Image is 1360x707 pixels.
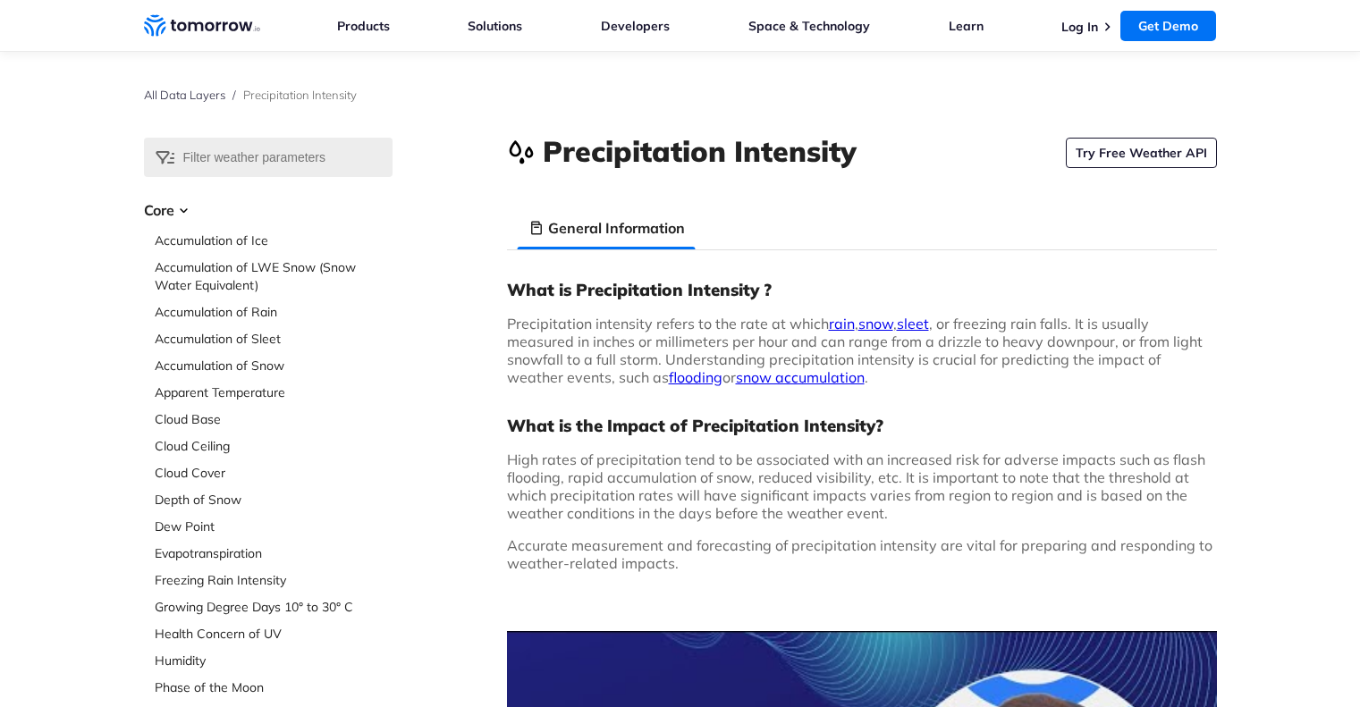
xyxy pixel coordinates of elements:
[1061,19,1098,35] a: Log In
[669,368,722,386] a: flooding
[548,217,685,239] h3: General Information
[155,464,393,482] a: Cloud Cover
[155,491,393,509] a: Depth of Snow
[144,199,393,221] h3: Core
[144,138,393,177] input: Filter weather parameters
[155,410,393,428] a: Cloud Base
[155,330,393,348] a: Accumulation of Sleet
[155,544,393,562] a: Evapotranspiration
[507,450,1205,522] span: High rates of precipitation tend to be associated with an increased risk for adverse impacts such...
[155,357,393,375] a: Accumulation of Snow
[468,18,522,34] a: Solutions
[144,88,225,102] a: All Data Layers
[507,415,1217,436] h3: What is the Impact of Precipitation Intensity?
[232,88,236,102] span: /
[543,131,857,171] h1: Precipitation Intensity
[507,279,1217,300] h3: What is Precipitation Intensity ?
[144,13,260,39] a: Home link
[155,437,393,455] a: Cloud Ceiling
[897,315,929,332] a: sleet
[155,625,393,643] a: Health Concern of UV
[155,598,393,616] a: Growing Degree Days 10° to 30° C
[155,303,393,321] a: Accumulation of Rain
[507,536,1212,572] span: Accurate measurement and forecasting of precipitation intensity are vital for preparing and respo...
[155,518,393,535] a: Dew Point
[337,18,390,34] a: Products
[155,571,393,589] a: Freezing Rain Intensity
[736,368,865,386] a: snow accumulation
[829,315,855,332] a: rain
[155,231,393,249] a: Accumulation of Ice
[1120,11,1216,41] a: Get Demo
[155,383,393,401] a: Apparent Temperature
[1066,138,1217,168] a: Try Free Weather API
[243,88,357,102] span: Precipitation Intensity
[858,315,893,332] a: snow
[155,258,393,294] a: Accumulation of LWE Snow (Snow Water Equivalent)
[507,315,1203,386] span: Precipitation intensity refers to the rate at which , , , or freezing rain falls. It is usually m...
[601,18,670,34] a: Developers
[518,206,696,249] li: General Information
[155,652,393,669] a: Humidity
[949,18,984,34] a: Learn
[155,678,393,696] a: Phase of the Moon
[748,18,870,34] a: Space & Technology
